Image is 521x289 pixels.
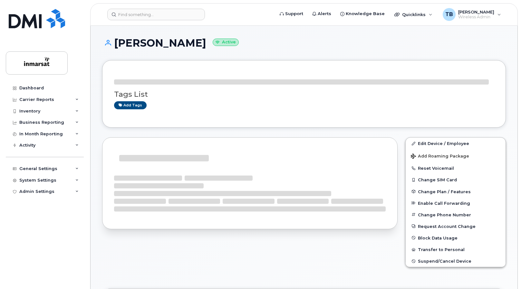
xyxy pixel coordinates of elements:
small: Active [213,39,239,46]
button: Change Plan / Features [406,186,506,197]
span: Add Roaming Package [411,154,469,160]
a: Edit Device / Employee [406,138,506,149]
span: Enable Call Forwarding [418,201,470,205]
button: Change Phone Number [406,209,506,221]
span: Change Plan / Features [418,189,471,194]
button: Add Roaming Package [406,149,506,162]
button: Reset Voicemail [406,162,506,174]
a: Add tags [114,101,147,109]
span: Suspend/Cancel Device [418,259,471,264]
h1: [PERSON_NAME] [102,37,506,49]
button: Suspend/Cancel Device [406,255,506,267]
button: Transfer to Personal [406,244,506,255]
button: Block Data Usage [406,232,506,244]
h3: Tags List [114,90,494,98]
button: Change SIM Card [406,174,506,185]
button: Enable Call Forwarding [406,197,506,209]
button: Request Account Change [406,221,506,232]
